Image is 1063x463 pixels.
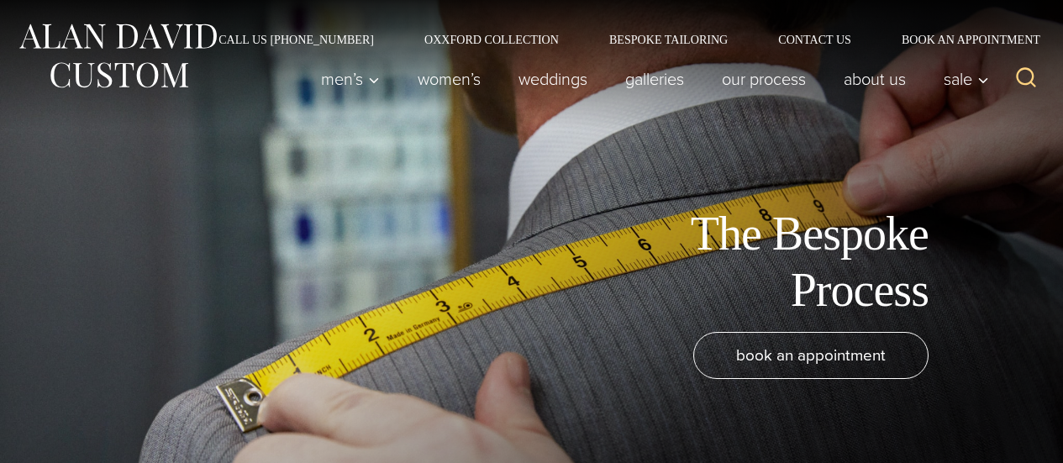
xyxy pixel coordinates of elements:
img: Alan David Custom [17,18,218,93]
a: book an appointment [693,332,929,379]
a: Women’s [399,62,500,96]
nav: Secondary Navigation [193,34,1046,45]
a: About Us [825,62,925,96]
span: Men’s [321,71,380,87]
span: book an appointment [736,343,886,367]
span: Sale [944,71,989,87]
button: View Search Form [1006,59,1046,99]
a: Bespoke Tailoring [584,34,753,45]
nav: Primary Navigation [303,62,998,96]
a: Oxxford Collection [399,34,584,45]
a: Book an Appointment [876,34,1046,45]
a: Call Us [PHONE_NUMBER] [193,34,399,45]
a: Galleries [607,62,703,96]
a: Our Process [703,62,825,96]
h1: The Bespoke Process [550,206,929,318]
a: weddings [500,62,607,96]
a: Contact Us [753,34,876,45]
